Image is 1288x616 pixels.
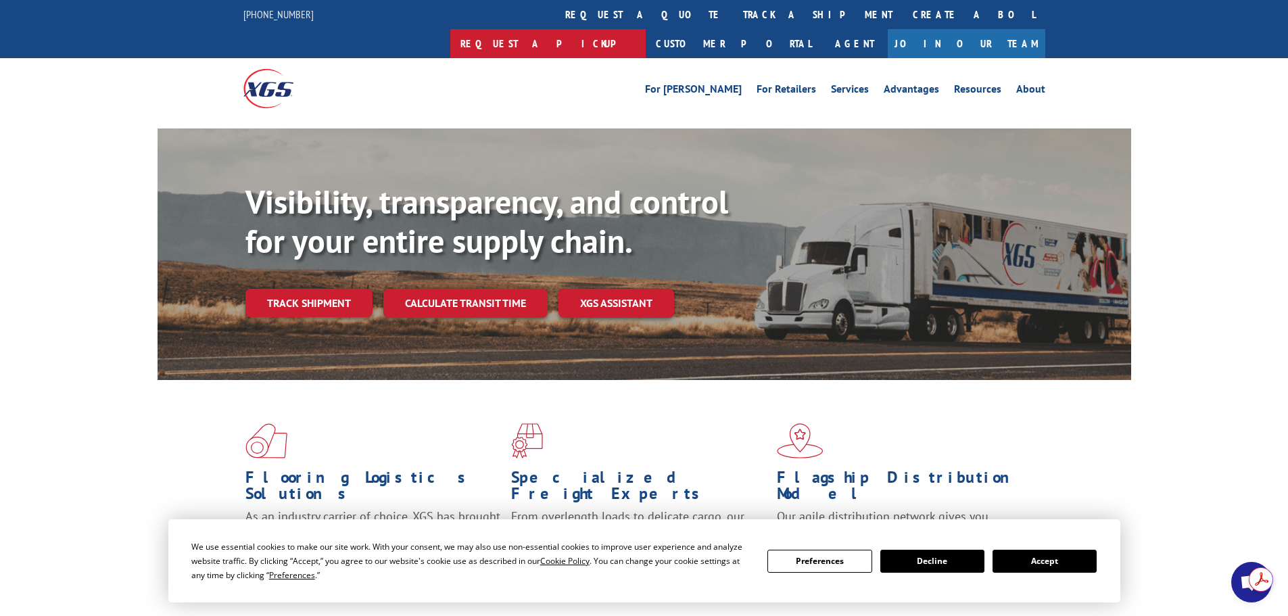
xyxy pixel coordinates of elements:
img: xgs-icon-total-supply-chain-intelligence-red [245,423,287,458]
div: Open chat [1231,562,1272,602]
h1: Specialized Freight Experts [511,469,767,508]
a: Join Our Team [888,29,1045,58]
h1: Flagship Distribution Model [777,469,1032,508]
span: As an industry carrier of choice, XGS has brought innovation and dedication to flooring logistics... [245,508,500,556]
a: Calculate transit time [383,289,548,318]
span: Cookie Policy [540,555,590,567]
a: For [PERSON_NAME] [645,84,742,99]
a: Agent [821,29,888,58]
div: We use essential cookies to make our site work. With your consent, we may also use non-essential ... [191,540,751,582]
div: Cookie Consent Prompt [168,519,1120,602]
a: Request a pickup [450,29,646,58]
button: Accept [993,550,1097,573]
img: xgs-icon-flagship-distribution-model-red [777,423,824,458]
b: Visibility, transparency, and control for your entire supply chain. [245,181,728,262]
h1: Flooring Logistics Solutions [245,469,501,508]
span: Our agile distribution network gives you nationwide inventory management on demand. [777,508,1026,540]
p: From overlength loads to delicate cargo, our experienced staff knows the best way to move your fr... [511,508,767,569]
img: xgs-icon-focused-on-flooring-red [511,423,543,458]
a: About [1016,84,1045,99]
a: Customer Portal [646,29,821,58]
button: Decline [880,550,984,573]
a: [PHONE_NUMBER] [243,7,314,21]
a: Track shipment [245,289,373,317]
button: Preferences [767,550,872,573]
a: Resources [954,84,1001,99]
a: XGS ASSISTANT [558,289,674,318]
a: Services [831,84,869,99]
a: Advantages [884,84,939,99]
a: For Retailers [757,84,816,99]
span: Preferences [269,569,315,581]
